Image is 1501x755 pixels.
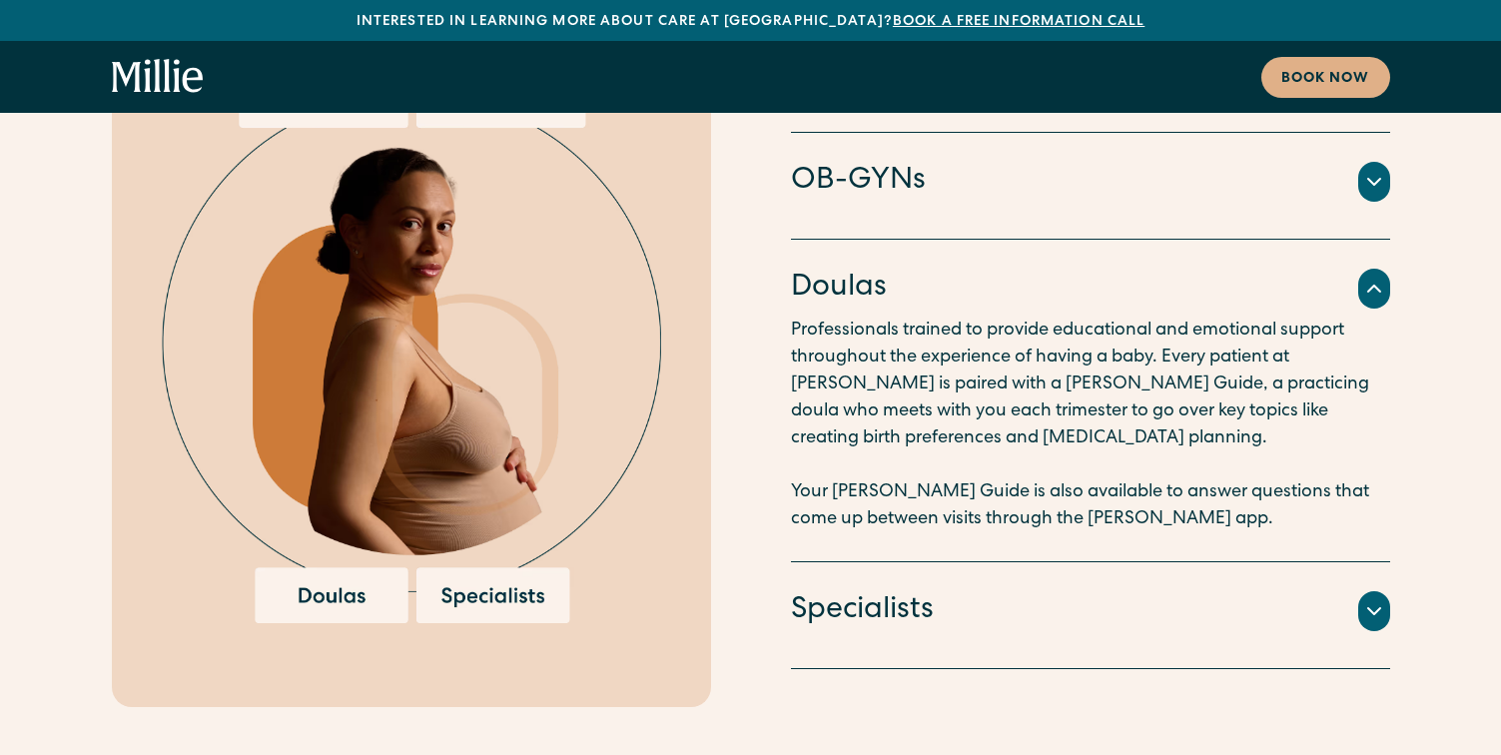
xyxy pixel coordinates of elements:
h4: OB-GYNs [791,161,926,203]
a: Book a free information call [893,15,1144,29]
a: home [112,59,204,95]
div: Book now [1281,69,1370,90]
h4: Doulas [791,268,887,310]
img: Pregnant woman surrounded by options for maternity care providers, including midwives, OB-GYNs, d... [162,72,661,623]
h4: Specialists [791,590,934,632]
p: Professionals trained to provide educational and emotional support throughout the experience of h... [791,318,1390,533]
a: Book now [1261,57,1390,98]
